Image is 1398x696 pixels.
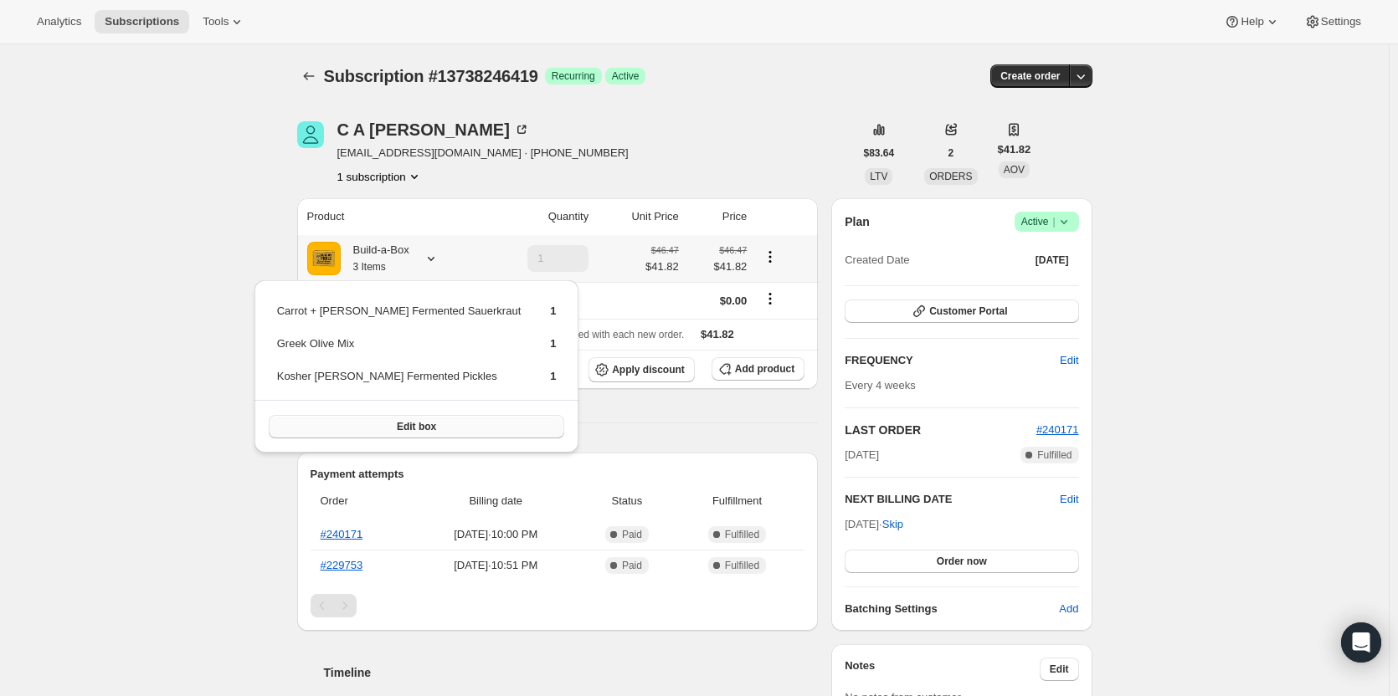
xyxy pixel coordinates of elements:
[845,422,1036,438] h2: LAST ORDER
[845,601,1059,617] h6: Batching Settings
[757,248,784,266] button: Product actions
[337,145,629,161] span: [EMAIL_ADDRESS][DOMAIN_NAME] · [PHONE_NUMBER]
[1040,658,1079,681] button: Edit
[353,261,386,273] small: 3 Items
[990,64,1070,88] button: Create order
[584,493,670,509] span: Status
[418,557,575,574] span: [DATE] · 10:51 PM
[1050,663,1069,676] span: Edit
[854,141,905,165] button: $83.64
[324,664,819,681] h2: Timeline
[1021,213,1072,230] span: Active
[845,299,1078,323] button: Customer Portal
[845,252,909,269] span: Created Date
[622,559,642,572] span: Paid
[1060,352,1078,369] span: Edit
[311,594,805,617] nav: Pagination
[870,171,887,182] span: LTV
[872,511,913,538] button: Skip
[757,289,784,308] button: Shipping actions
[269,415,565,438] button: Edit box
[276,302,522,333] td: Carrot + [PERSON_NAME] Fermented Sauerkraut
[719,245,747,255] small: $46.47
[550,370,556,382] span: 1
[1036,253,1069,267] span: [DATE]
[1214,10,1290,33] button: Help
[552,69,595,83] span: Recurring
[1241,15,1263,28] span: Help
[735,362,794,376] span: Add product
[1037,448,1072,462] span: Fulfilled
[307,242,341,275] img: product img
[701,328,734,340] span: $41.82
[845,379,916,391] span: Every 4 weeks
[612,69,640,83] span: Active
[594,198,684,235] th: Unit Price
[845,352,1060,369] h2: FREQUENCY
[1004,164,1025,176] span: AOV
[1341,622,1381,663] div: Open Intercom Messenger
[864,146,895,160] span: $83.64
[845,213,870,230] h2: Plan
[1000,69,1060,83] span: Create order
[550,304,556,317] span: 1
[725,559,759,572] span: Fulfilled
[720,294,748,307] span: $0.00
[712,357,804,381] button: Add product
[321,528,363,540] a: #240171
[311,483,413,519] th: Order
[297,121,324,148] span: C A Donaldson
[37,15,81,28] span: Analytics
[1059,601,1078,617] span: Add
[725,528,759,541] span: Fulfilled
[845,447,879,463] span: [DATE]
[341,242,409,275] div: Build-a-Box
[929,171,972,182] span: ORDERS
[105,15,179,28] span: Subscriptions
[1060,491,1078,508] button: Edit
[1036,422,1079,438] button: #240171
[937,555,987,568] span: Order now
[929,304,1007,318] span: Customer Portal
[588,357,695,382] button: Apply discount
[1050,347,1088,374] button: Edit
[845,658,1040,681] h3: Notes
[845,491,1060,508] h2: NEXT BILLING DATE
[193,10,255,33] button: Tools
[845,518,903,530] span: [DATE] ·
[998,141,1031,158] span: $41.82
[297,198,482,235] th: Product
[651,245,679,255] small: $46.47
[680,493,794,509] span: Fulfillment
[276,335,522,366] td: Greek Olive Mix
[203,15,229,28] span: Tools
[418,493,575,509] span: Billing date
[27,10,91,33] button: Analytics
[1036,423,1079,436] a: #240171
[1294,10,1371,33] button: Settings
[550,337,556,350] span: 1
[612,363,685,376] span: Apply discount
[418,526,575,543] span: [DATE] · 10:00 PM
[276,367,522,398] td: Kosher [PERSON_NAME] Fermented Pickles
[1049,596,1088,622] button: Add
[337,168,423,185] button: Product actions
[689,258,748,275] span: $41.82
[1025,248,1079,272] button: [DATE]
[397,420,436,433] span: Edit box
[337,121,530,138] div: C A [PERSON_NAME]
[297,64,321,88] button: Subscriptions
[882,516,903,533] span: Skip
[845,550,1078,573] button: Order now
[321,559,363,571] a: #229753
[311,466,805,483] h2: Payment attempts
[645,258,679,275] span: $41.82
[938,141,964,165] button: 2
[948,146,954,160] span: 2
[1052,215,1055,228] span: |
[481,198,594,235] th: Quantity
[95,10,189,33] button: Subscriptions
[622,528,642,541] span: Paid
